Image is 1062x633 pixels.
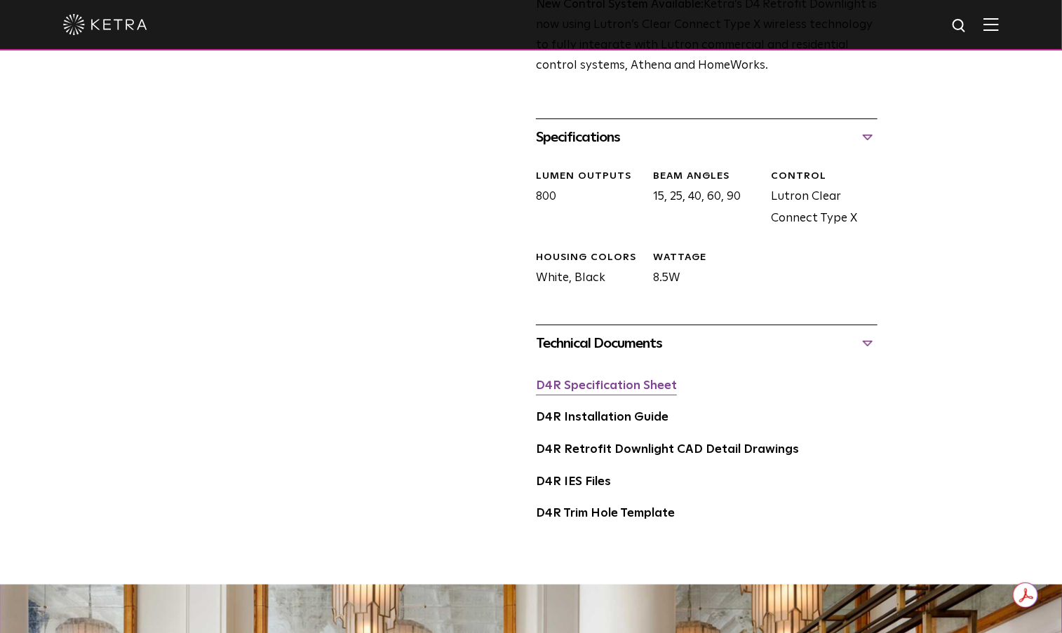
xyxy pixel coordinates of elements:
[760,170,878,230] div: Lutron Clear Connect Type X
[536,411,668,423] a: D4R Installation Guide
[525,170,643,230] div: 800
[536,476,611,488] a: D4R IES Files
[536,332,878,355] div: Technical Documents
[536,444,799,456] a: D4R Retrofit Downlight CAD Detail Drawings
[536,126,878,149] div: Specifications
[654,251,760,265] div: WATTAGE
[536,508,675,519] a: D4R Trim Hole Template
[771,170,878,184] div: CONTROL
[536,170,643,184] div: LUMEN OUTPUTS
[536,380,677,392] a: D4R Specification Sheet
[643,170,760,230] div: 15, 25, 40, 60, 90
[536,251,643,265] div: HOUSING COLORS
[643,251,760,290] div: 8.5W
[525,251,643,290] div: White, Black
[951,18,969,35] img: search icon
[63,14,147,35] img: ketra-logo-2019-white
[654,170,760,184] div: Beam Angles
[983,18,999,31] img: Hamburger%20Nav.svg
